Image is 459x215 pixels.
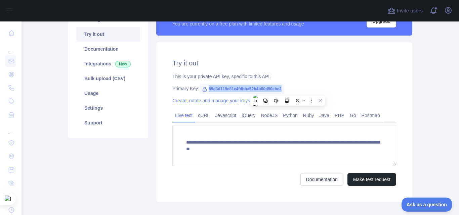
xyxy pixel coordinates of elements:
[172,98,250,103] a: Create, rotate and manage your keys
[76,27,140,42] a: Try it out
[199,84,284,94] span: 59d3d119e81e4fdbba52b4b00d90ebe2
[332,110,347,121] a: PHP
[402,198,452,212] iframe: Toggle Customer Support
[212,110,239,121] a: Javascript
[172,58,396,68] h2: Try it out
[300,173,343,186] a: Documentation
[76,71,140,86] a: Bulk upload (CSV)
[347,110,359,121] a: Go
[172,85,396,92] div: Primary Key:
[76,86,140,101] a: Usage
[239,110,258,121] a: jQuery
[195,110,212,121] a: cURL
[76,56,140,71] a: Integrations New
[172,20,304,27] div: You are currently on a free plan with limited features and usage
[280,110,300,121] a: Python
[172,110,195,121] a: Live test
[172,73,396,80] div: This is your private API key, specific to this API.
[359,110,383,121] a: Postman
[76,101,140,115] a: Settings
[115,61,131,67] span: New
[258,110,280,121] a: NodeJS
[347,173,396,186] button: Make test request
[5,122,16,136] div: ...
[386,5,424,16] button: Invite users
[317,110,332,121] a: Java
[76,115,140,130] a: Support
[76,42,140,56] a: Documentation
[300,110,317,121] a: Ruby
[397,7,423,15] span: Invite users
[5,40,16,54] div: ...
